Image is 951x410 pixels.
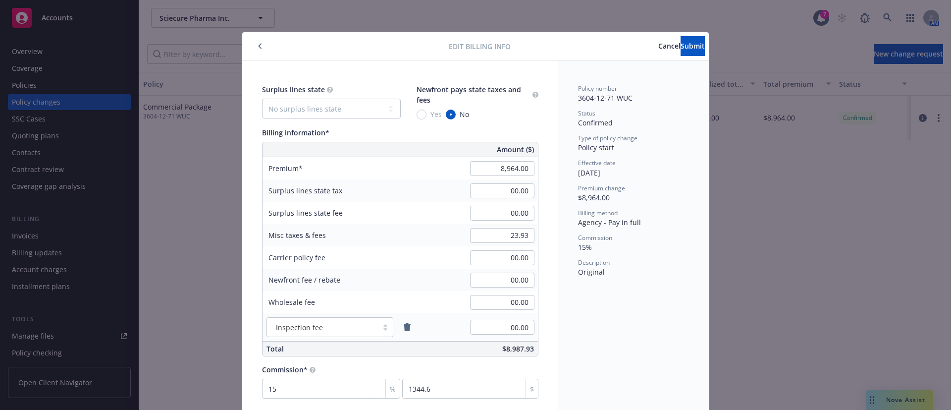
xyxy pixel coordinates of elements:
button: Cancel [658,36,681,56]
span: Edit billing info [449,41,511,52]
span: Wholesale fee [268,297,315,307]
span: Description [578,258,610,267]
input: 0.00 [470,206,534,221]
span: Total [266,344,284,353]
span: Premium [268,164,303,173]
span: 3604-12-71 WUC [578,93,633,103]
span: $8,964.00 [578,193,610,202]
input: 0.00 [470,273,534,288]
span: Newfront pays state taxes and fees [417,85,521,105]
span: Newfront fee / rebate [268,275,340,285]
span: Commission* [262,365,308,374]
span: Agency - Pay in full [578,218,641,227]
a: remove [401,321,413,333]
span: Surplus lines state tax [268,186,342,195]
input: 0.00 [470,183,534,198]
span: Surplus lines state fee [268,208,343,218]
span: Misc taxes & fees [268,231,326,240]
input: 0.00 [470,161,534,176]
span: Yes [430,109,442,119]
span: Status [578,109,595,117]
button: Submit [681,36,705,56]
span: Commission [578,234,612,242]
span: 15% [578,242,592,252]
span: Confirmed [578,118,613,127]
span: Billing method [578,209,618,217]
span: Policy start [578,143,614,152]
span: $8,987.93 [502,344,534,353]
span: [DATE] [578,168,600,177]
span: Amount ($) [497,144,534,155]
span: Type of policy change [578,134,637,142]
input: No [446,110,456,119]
input: 0.00 [470,320,534,335]
span: Billing information* [262,128,329,137]
span: Inspection fee [272,322,373,333]
span: Carrier policy fee [268,253,325,262]
input: 0.00 [470,228,534,243]
span: Original [578,267,605,277]
span: Premium change [578,184,625,192]
input: 0.00 [470,250,534,265]
span: Effective date [578,159,616,167]
input: Yes [417,110,426,119]
input: 0.00 [470,295,534,310]
span: % [390,384,396,394]
span: Submit [681,41,705,51]
span: Cancel [658,41,681,51]
span: Policy number [578,84,617,93]
span: Surplus lines state [262,85,325,94]
span: Inspection fee [276,322,323,333]
span: $ [530,384,534,394]
span: No [460,109,469,119]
